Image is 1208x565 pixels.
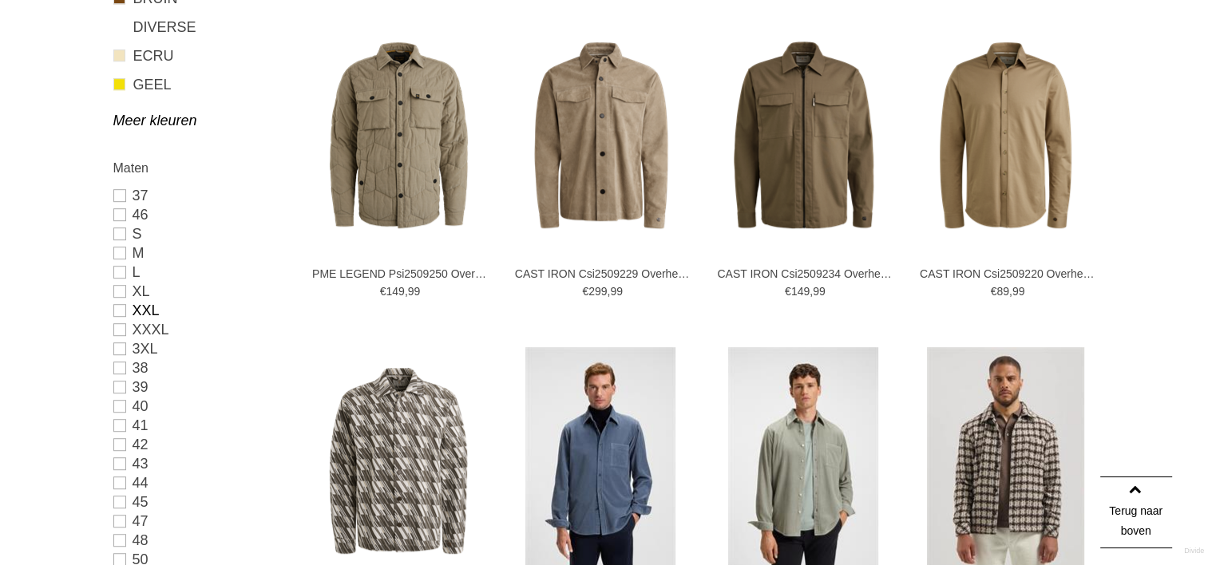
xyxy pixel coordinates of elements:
a: 47 [113,512,285,531]
a: 39 [113,377,285,397]
a: 46 [113,205,285,224]
a: CAST IRON Csi2509229 Overhemden [515,267,691,281]
span: 89 [996,285,1009,298]
a: 42 [113,435,285,454]
a: ECRU [113,45,285,66]
img: CAST IRON Csi2509228 Overhemden [305,367,493,555]
a: Meer kleuren [113,111,285,130]
img: CAST IRON Csi2509220 Overhemden [912,41,1099,229]
a: DIVERSE [113,17,285,38]
span: 99 [408,285,421,298]
a: S [113,224,285,243]
a: CAST IRON Csi2509234 Overhemden [717,267,893,281]
img: PME LEGEND Psi2509250 Overhemden [305,41,493,229]
a: Divide [1184,541,1204,561]
a: XXXL [113,320,285,339]
a: GEEL [113,74,285,95]
span: 149 [386,285,404,298]
a: 48 [113,531,285,550]
a: Terug naar boven [1100,476,1172,548]
a: PME LEGEND Psi2509250 Overhemden [312,267,488,281]
img: CAST IRON Csi2509229 Overhemden [507,41,695,229]
span: € [380,285,386,298]
a: L [113,263,285,282]
span: , [810,285,813,298]
a: 45 [113,492,285,512]
a: 3XL [113,339,285,358]
a: XXL [113,301,285,320]
span: € [991,285,997,298]
span: 149 [791,285,810,298]
h2: Maten [113,158,285,178]
a: 37 [113,186,285,205]
a: M [113,243,285,263]
a: 38 [113,358,285,377]
span: , [405,285,408,298]
a: 40 [113,397,285,416]
a: 43 [113,454,285,473]
span: 99 [813,285,826,298]
a: 41 [113,416,285,435]
a: 44 [113,473,285,492]
img: CAST IRON Csi2509234 Overhemden [710,41,897,229]
span: 99 [1012,285,1025,298]
a: CAST IRON Csi2509220 Overhemden [920,267,1095,281]
span: € [582,285,588,298]
span: , [1009,285,1012,298]
span: 99 [610,285,623,298]
span: 299 [588,285,607,298]
a: XL [113,282,285,301]
span: € [785,285,791,298]
span: , [607,285,610,298]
